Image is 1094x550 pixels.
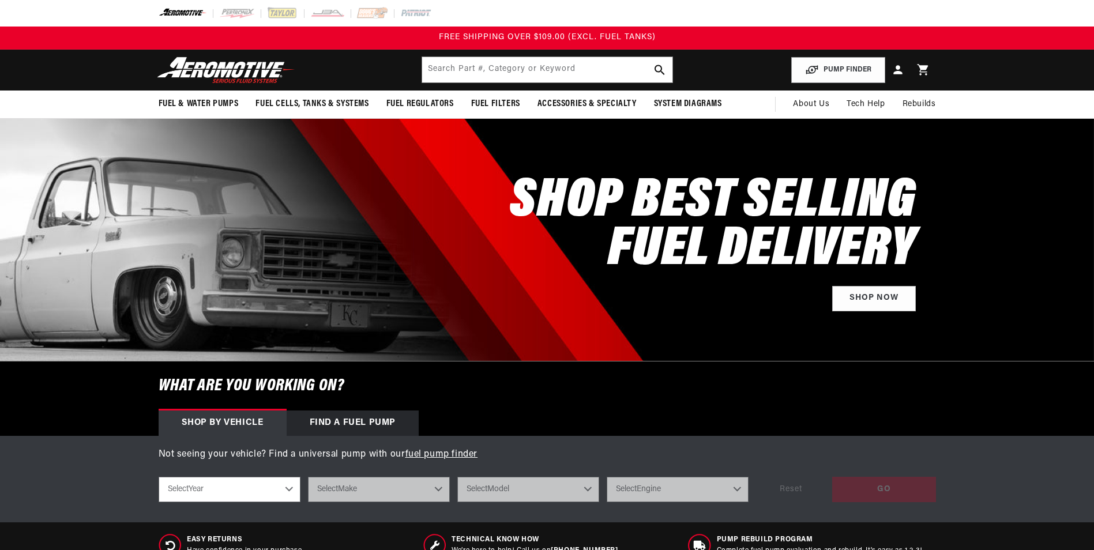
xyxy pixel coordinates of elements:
summary: Fuel Filters [463,91,529,118]
div: Find a Fuel Pump [287,410,419,436]
span: System Diagrams [654,98,722,110]
select: Model [457,477,599,502]
select: Engine [607,477,749,502]
select: Year [159,477,300,502]
input: Search by Part Number, Category or Keyword [422,57,672,82]
span: Technical Know How [452,535,618,545]
summary: Tech Help [838,91,893,118]
div: Shop by vehicle [159,410,287,436]
summary: System Diagrams [645,91,731,118]
span: Easy Returns [187,535,303,545]
a: About Us [784,91,838,118]
summary: Accessories & Specialty [529,91,645,118]
summary: Fuel & Water Pumps [150,91,247,118]
select: Make [308,477,450,502]
summary: Rebuilds [894,91,945,118]
button: search button [647,57,672,82]
span: Rebuilds [903,98,936,111]
summary: Fuel Regulators [378,91,463,118]
span: Fuel & Water Pumps [159,98,239,110]
span: About Us [793,100,829,108]
span: Tech Help [847,98,885,111]
img: Aeromotive [154,56,298,84]
h2: SHOP BEST SELLING FUEL DELIVERY [510,178,915,274]
span: Fuel Cells, Tanks & Systems [255,98,369,110]
span: Fuel Filters [471,98,520,110]
span: Fuel Regulators [386,98,454,110]
span: Pump Rebuild program [717,535,923,545]
span: FREE SHIPPING OVER $109.00 (EXCL. FUEL TANKS) [439,33,656,42]
summary: Fuel Cells, Tanks & Systems [247,91,377,118]
a: fuel pump finder [405,450,478,459]
h6: What are you working on? [130,361,965,410]
button: PUMP FINDER [791,57,885,83]
a: Shop Now [832,286,916,312]
span: Accessories & Specialty [537,98,637,110]
p: Not seeing your vehicle? Find a universal pump with our [159,447,936,462]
